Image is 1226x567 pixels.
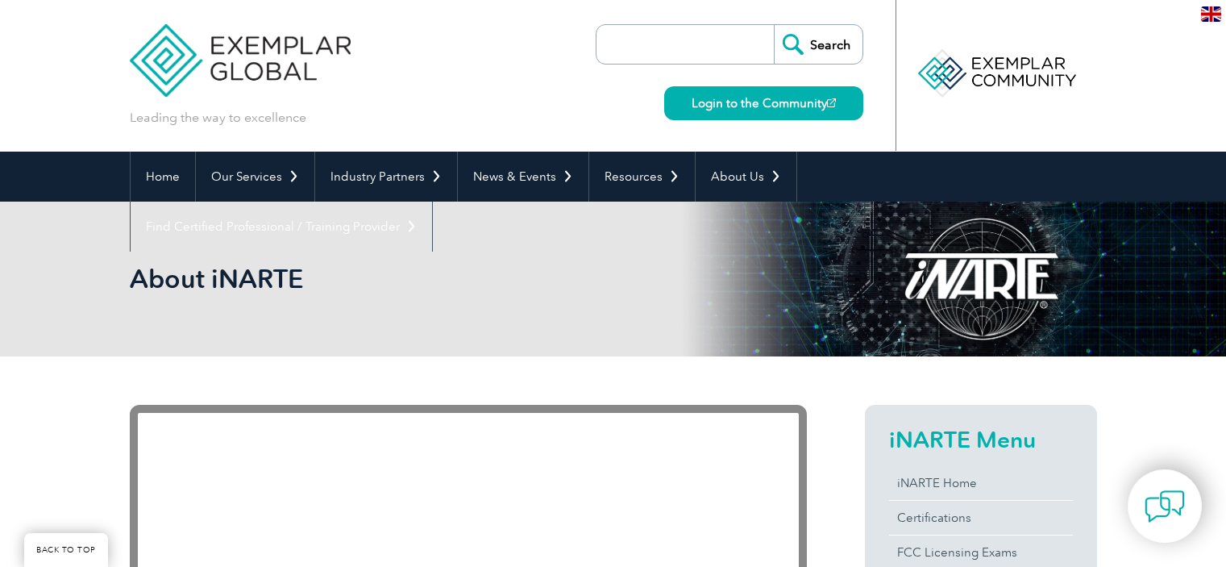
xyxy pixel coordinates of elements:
[1201,6,1221,22] img: en
[664,86,863,120] a: Login to the Community
[889,427,1073,452] h2: iNARTE Menu
[774,25,862,64] input: Search
[589,152,695,202] a: Resources
[315,152,457,202] a: Industry Partners
[24,533,108,567] a: BACK TO TOP
[889,501,1073,535] a: Certifications
[130,266,807,292] h2: About iNARTE
[131,152,195,202] a: Home
[1145,486,1185,527] img: contact-chat.png
[131,202,432,252] a: Find Certified Professional / Training Provider
[458,152,588,202] a: News & Events
[827,98,836,107] img: open_square.png
[130,109,306,127] p: Leading the way to excellence
[696,152,796,202] a: About Us
[889,466,1073,500] a: iNARTE Home
[196,152,314,202] a: Our Services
